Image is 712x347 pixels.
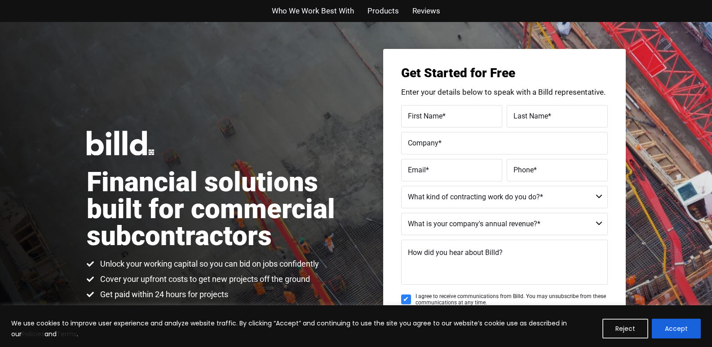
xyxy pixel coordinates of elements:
[408,165,426,174] span: Email
[87,169,356,250] h1: Financial solutions built for commercial subcontractors
[416,293,608,306] span: I agree to receive communications from Billd. You may unsubscribe from these communications at an...
[22,329,44,338] a: Policies
[367,4,399,18] a: Products
[513,165,534,174] span: Phone
[401,88,608,96] p: Enter your details below to speak with a Billd representative.
[401,67,608,79] h3: Get Started for Free
[11,318,596,339] p: We use cookies to improve user experience and analyze website traffic. By clicking “Accept” and c...
[408,111,442,120] span: First Name
[513,111,548,120] span: Last Name
[98,289,228,300] span: Get paid within 24 hours for projects
[652,319,701,338] button: Accept
[408,248,503,257] span: How did you hear about Billd?
[98,259,319,269] span: Unlock your working capital so you can bid on jobs confidently
[412,4,440,18] a: Reviews
[57,329,77,338] a: Terms
[98,274,310,285] span: Cover your upfront costs to get new projects off the ground
[272,4,354,18] a: Who We Work Best With
[602,319,648,338] button: Reject
[408,138,438,147] span: Company
[401,294,411,304] input: I agree to receive communications from Billd. You may unsubscribe from these communications at an...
